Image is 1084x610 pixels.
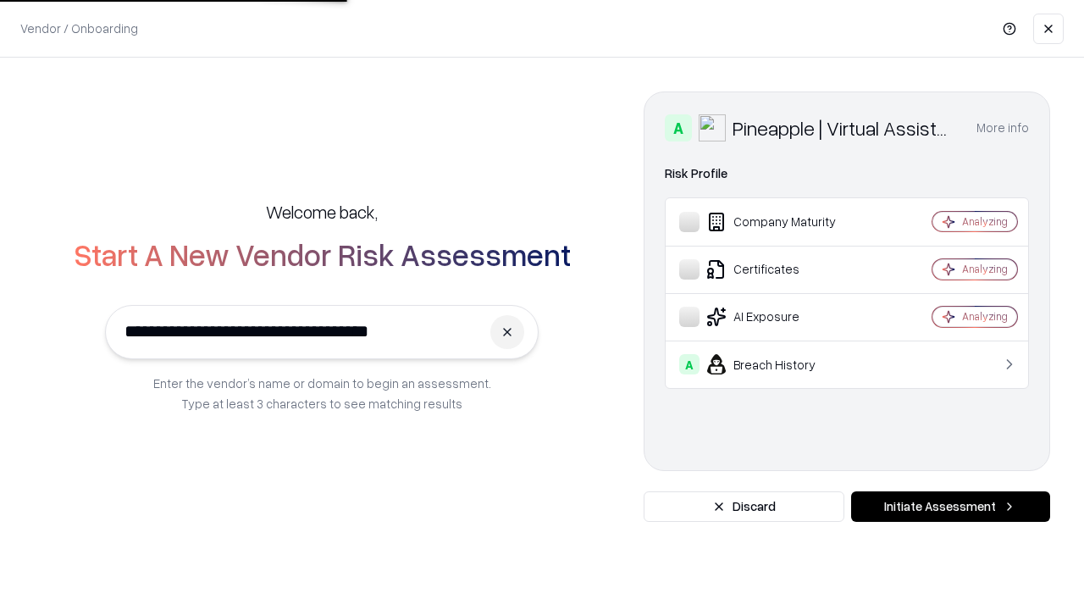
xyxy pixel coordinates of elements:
[962,309,1008,324] div: Analyzing
[976,113,1029,143] button: More info
[644,491,844,522] button: Discard
[266,200,378,224] h5: Welcome back,
[665,114,692,141] div: A
[699,114,726,141] img: Pineapple | Virtual Assistant Agency
[679,354,700,374] div: A
[733,114,956,141] div: Pineapple | Virtual Assistant Agency
[679,259,882,280] div: Certificates
[851,491,1050,522] button: Initiate Assessment
[74,237,571,271] h2: Start A New Vendor Risk Assessment
[962,214,1008,229] div: Analyzing
[679,307,882,327] div: AI Exposure
[962,262,1008,276] div: Analyzing
[679,354,882,374] div: Breach History
[20,19,138,37] p: Vendor / Onboarding
[679,212,882,232] div: Company Maturity
[153,373,491,413] p: Enter the vendor’s name or domain to begin an assessment. Type at least 3 characters to see match...
[665,164,1029,184] div: Risk Profile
